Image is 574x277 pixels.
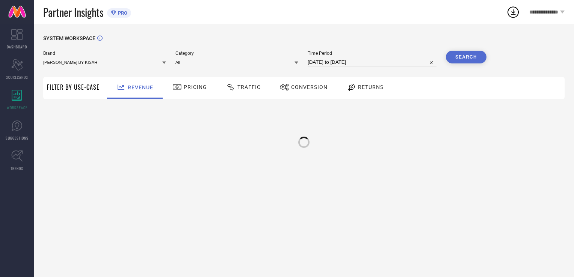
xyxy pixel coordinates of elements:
span: Partner Insights [43,5,103,20]
span: Filter By Use-Case [47,83,100,92]
span: SCORECARDS [6,74,28,80]
span: Traffic [237,84,261,90]
span: Brand [43,51,166,56]
span: Returns [358,84,384,90]
span: WORKSPACE [7,105,27,110]
span: Category [175,51,298,56]
span: Revenue [128,84,153,90]
span: TRENDS [11,166,23,171]
span: Conversion [291,84,328,90]
input: Select time period [308,58,437,67]
span: DASHBOARD [7,44,27,50]
span: Time Period [308,51,437,56]
span: SUGGESTIONS [6,135,29,141]
button: Search [446,51,486,63]
span: PRO [116,10,127,16]
span: SYSTEM WORKSPACE [43,35,95,41]
div: Open download list [506,5,520,19]
span: Pricing [184,84,207,90]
